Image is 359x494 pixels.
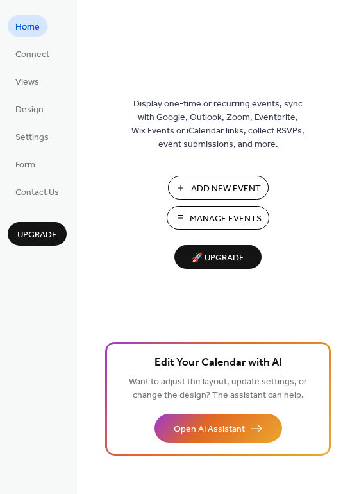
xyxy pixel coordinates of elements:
[8,222,67,246] button: Upgrade
[15,131,49,144] span: Settings
[167,206,269,230] button: Manage Events
[8,43,57,64] a: Connect
[8,181,67,202] a: Contact Us
[191,182,261,196] span: Add New Event
[182,250,254,267] span: 🚀 Upgrade
[8,98,51,119] a: Design
[131,98,305,151] span: Display one-time or recurring events, sync with Google, Outlook, Zoom, Eventbrite, Wix Events or ...
[15,48,49,62] span: Connect
[15,103,44,117] span: Design
[154,414,282,443] button: Open AI Assistant
[17,228,57,242] span: Upgrade
[154,354,282,372] span: Edit Your Calendar with AI
[8,71,47,92] a: Views
[174,423,245,436] span: Open AI Assistant
[8,153,43,175] a: Form
[168,176,269,200] button: Add New Event
[15,21,40,34] span: Home
[8,126,56,147] a: Settings
[15,158,35,172] span: Form
[190,212,262,226] span: Manage Events
[129,373,307,404] span: Want to adjust the layout, update settings, or change the design? The assistant can help.
[8,15,47,37] a: Home
[15,76,39,89] span: Views
[15,186,59,200] span: Contact Us
[174,245,262,269] button: 🚀 Upgrade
